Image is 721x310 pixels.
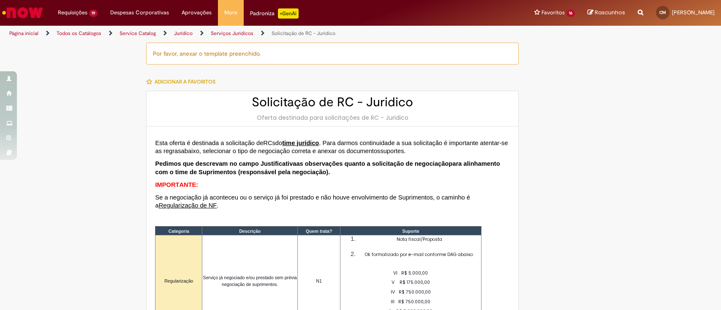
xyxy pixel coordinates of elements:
span: a oferta é destinada a solicitação de [164,140,264,146]
span: time jurídico [282,140,319,146]
span: Quem trata? [306,229,332,234]
button: Adicionar a Favoritos [146,73,220,91]
a: Jurídico [174,30,193,37]
a: Serviços Juridicos [211,30,253,37]
span: Suporte [402,229,419,234]
span: Favoritos [541,8,565,17]
span: N1 [316,278,322,283]
span: Es [155,140,162,146]
span: Rascunhos [595,8,625,16]
span: para alinhamento com o time de Suprimentos (responsável pela negociação) [155,160,500,175]
span: Requisições [58,8,87,17]
span: [PERSON_NAME] [672,9,715,16]
span: abaixo [181,148,199,154]
a: Service Catalog [120,30,156,37]
span: do [275,140,282,146]
span: Nota fiscal/Proposta [397,236,442,243]
span: Serviço já negociado e/ou prestado sem prévia negociação de suprimentos. [203,275,297,287]
span: , selecionar o tipo de negociação correta e anexar os d [199,148,350,154]
a: Página inicial [9,30,38,37]
span: as observações quanto a solicitação de negociação [296,160,449,167]
span: Descrição [239,229,261,234]
p: +GenAi [278,8,299,19]
span: IMPORTANTE: [155,181,198,188]
a: Rascunhos [588,9,625,17]
span: VI R$ 5.000,00 [393,270,428,276]
span: Aprovações [182,8,212,17]
span: Regularização [164,278,193,283]
span: III R$ 750.000,00 [391,299,430,305]
a: Solicitação de RC - Juridico [272,30,335,37]
span: Categoria [169,229,189,234]
span: Regularização de NF [159,202,217,209]
h2: Solicitação de RC - Juridico [155,95,510,109]
span: V R$ 175.000,00 [392,279,430,286]
a: Todos os Catálogos [57,30,101,37]
span: . Para darmos continuidade a sua solicitação é importante atenta [319,140,497,146]
span: IV R$ 750.000,00 [391,289,431,295]
span: suportes. [380,148,405,154]
span: ocumentos [350,148,381,154]
span: Se a negociação já aconteceu ou o serviço já foi prestado e não houve envolvimento de Suprimentos... [155,194,470,209]
span: 16 [566,10,575,17]
span: RCs [263,140,275,147]
span: More [224,8,237,17]
span: t [163,140,164,146]
span: Ok formalizado por e-mail conforme DAG abaixo: [365,251,473,258]
span: r [497,140,499,146]
span: CM [659,10,666,15]
span: 19 [89,10,98,17]
span: Adicionar a Favoritos [155,78,215,85]
ul: Trilhas de página [6,26,474,41]
span: Pedimos que descrevam no campo Justificativa [155,160,296,167]
div: Padroniza [250,8,299,19]
span: . [217,202,218,209]
span: . [328,169,330,175]
img: ServiceNow [1,4,44,21]
div: Por favor, anexar o template preenchido. [146,43,519,65]
div: Oferta destinada para solicitações de RC - Juridico [155,113,510,122]
span: Despesas Corporativas [110,8,169,17]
